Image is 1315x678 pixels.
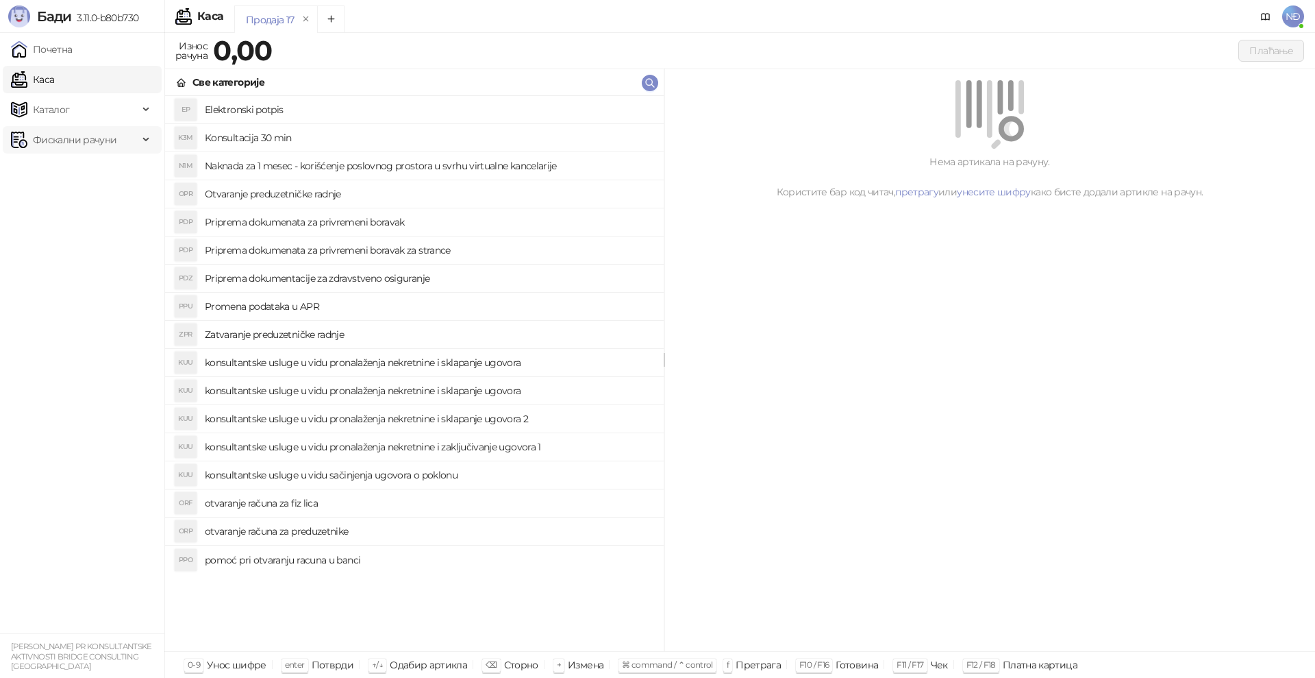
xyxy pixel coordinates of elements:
[175,492,197,514] div: ORF
[205,99,653,121] h4: Elektronski potpis
[246,12,295,27] div: Продаја 17
[175,408,197,430] div: KUU
[205,380,653,402] h4: konsultantske usluge u vidu pronalaženja nekretnine i sklapanje ugovora
[1003,656,1077,674] div: Платна картица
[931,656,948,674] div: Чек
[390,656,467,674] div: Одабир артикла
[11,642,152,671] small: [PERSON_NAME] PR KONSULTANTSKE AKTIVNOSTI BRIDGE CONSULTING [GEOGRAPHIC_DATA]
[175,464,197,486] div: KUU
[504,656,538,674] div: Сторно
[1282,5,1304,27] span: NĐ
[285,659,305,670] span: enter
[205,183,653,205] h4: Otvaranje preduzetničke radnje
[175,520,197,542] div: ORP
[205,408,653,430] h4: konsultantske usluge u vidu pronalaženja nekretnine i sklapanje ugovora 2
[205,155,653,177] h4: Naknada za 1 mesec - korišćenje poslovnog prostora u svrhu virtualne kancelarije
[175,436,197,458] div: KUU
[173,37,210,64] div: Износ рачуна
[175,99,197,121] div: EP
[175,183,197,205] div: OPR
[372,659,383,670] span: ↑/↓
[11,66,54,93] a: Каса
[175,267,197,289] div: PDZ
[736,656,781,674] div: Претрага
[175,549,197,571] div: PPO
[205,492,653,514] h4: otvaranje računa za fiz lica
[205,520,653,542] h4: otvaranje računa za preduzetnike
[205,127,653,149] h4: Konsultacija 30 min
[205,464,653,486] h4: konsultantske usluge u vidu sačinjenja ugovora o poklonu
[205,211,653,233] h4: Priprema dokumenata za privremeni boravak
[165,96,664,651] div: grid
[175,127,197,149] div: K3M
[966,659,996,670] span: F12 / F18
[622,659,713,670] span: ⌘ command / ⌃ control
[175,295,197,317] div: PPU
[175,352,197,374] div: KUU
[33,126,116,154] span: Фискални рачуни
[557,659,561,670] span: +
[213,34,272,67] strong: 0,00
[799,659,829,670] span: F10 / F16
[205,352,653,374] h4: konsultantske usluge u vidu pronalaženja nekretnine i sklapanje ugovora
[681,154,1299,199] div: Нема артикала на рачуну. Користите бар код читач, или како бисте додали артикле на рачун.
[8,5,30,27] img: Logo
[11,36,73,63] a: Почетна
[1238,40,1304,62] button: Плаћање
[175,155,197,177] div: N1M
[297,14,315,25] button: remove
[317,5,345,33] button: Add tab
[486,659,497,670] span: ⌫
[205,549,653,571] h4: pomoć pri otvaranju racuna u banci
[175,380,197,402] div: KUU
[895,186,938,198] a: претрагу
[175,211,197,233] div: PDP
[197,11,223,22] div: Каса
[192,75,264,90] div: Све категорије
[205,267,653,289] h4: Priprema dokumentacije za zdravstveno osiguranje
[312,656,354,674] div: Потврди
[957,186,1031,198] a: унесите шифру
[175,324,197,346] div: ZPR
[205,295,653,317] h4: Promena podataka u APR
[1255,5,1277,27] a: Документација
[33,96,70,123] span: Каталог
[897,659,923,670] span: F11 / F17
[205,324,653,346] h4: Zatvaranje preduzetničke radnje
[205,436,653,458] h4: konsultantske usluge u vidu pronalaženja nekretnine i zaključivanje ugovora 1
[568,656,603,674] div: Измена
[727,659,729,670] span: f
[836,656,878,674] div: Готовина
[37,8,71,25] span: Бади
[188,659,200,670] span: 0-9
[207,656,266,674] div: Унос шифре
[205,239,653,261] h4: Priprema dokumenata za privremeni boravak za strance
[175,239,197,261] div: PDP
[71,12,138,24] span: 3.11.0-b80b730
